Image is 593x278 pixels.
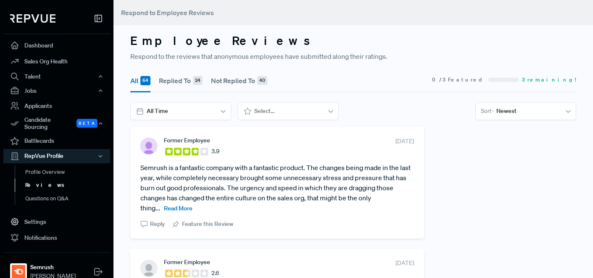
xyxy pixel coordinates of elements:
[164,205,192,212] span: Read More
[522,76,576,84] span: 3 remaining!
[3,114,110,133] div: Candidate Sourcing
[257,76,267,85] div: 40
[159,69,203,92] button: Replied To 24
[3,114,110,133] button: Candidate Sourcing Beta
[3,84,110,98] button: Jobs
[121,8,214,17] span: Respond to Employee Reviews
[140,76,150,85] div: 64
[481,107,494,115] span: Sort -
[182,220,233,228] span: Feature this Review
[395,137,414,146] span: [DATE]
[130,69,150,92] button: All 64
[395,259,414,268] span: [DATE]
[3,133,110,149] a: Battlecards
[164,137,210,144] span: Former Employee
[140,163,414,213] article: Semrush is a fantastic company with a fantastic product. The changes being made in the last year,...
[211,69,267,92] button: Not Replied To 40
[3,230,110,246] a: Notifications
[3,98,110,114] a: Applicants
[15,165,121,179] a: Profile Overview
[211,147,219,156] span: 3.9
[211,269,219,278] span: 2.6
[3,69,110,84] button: Talent
[130,34,576,48] h3: Employee Reviews
[30,263,76,272] strong: Semrush
[3,37,110,53] a: Dashboard
[130,51,576,61] p: Respond to the reviews that anonymous employees have submitted along their ratings.
[15,178,121,192] a: Reviews
[15,192,121,205] a: Questions on Q&A
[3,149,110,163] button: RepVue Profile
[432,76,485,84] span: 0 / 3 Featured
[193,76,203,85] div: 24
[150,220,165,228] span: Reply
[3,53,110,69] a: Sales Org Health
[3,214,110,230] a: Settings
[164,259,210,265] span: Former Employee
[10,14,55,23] img: RepVue
[76,119,98,128] span: Beta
